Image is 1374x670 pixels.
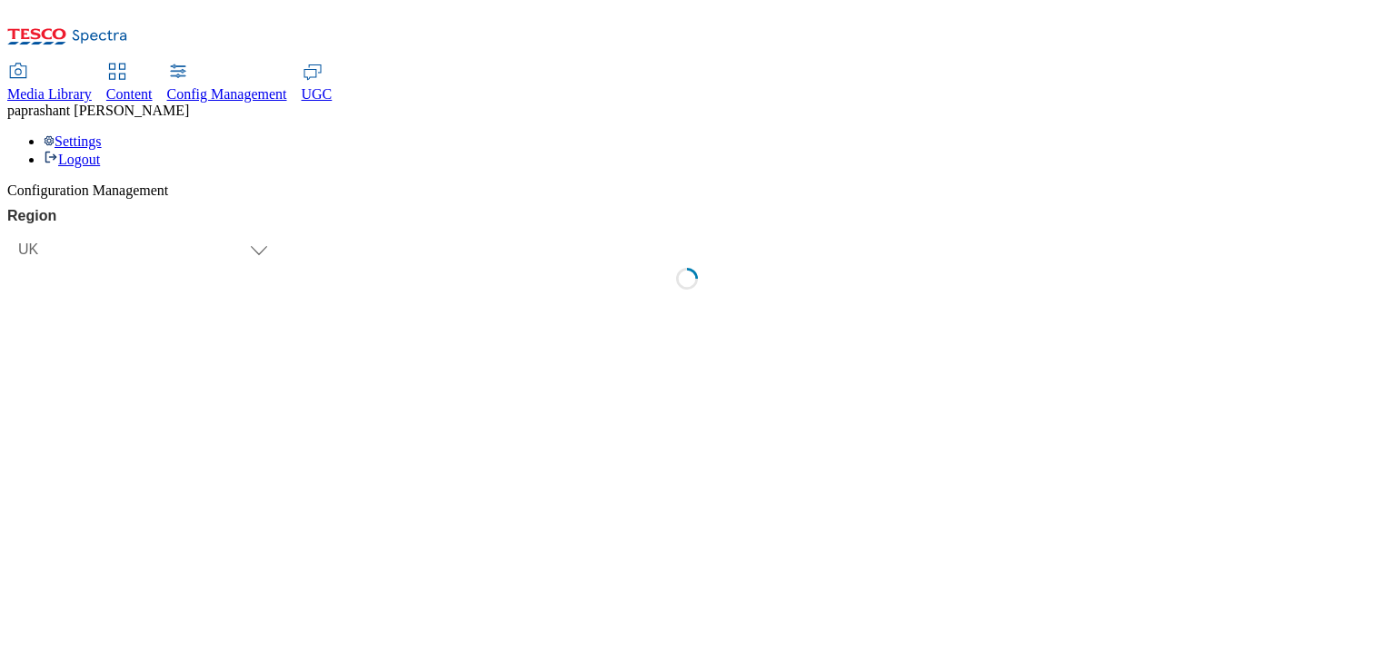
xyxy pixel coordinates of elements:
[7,208,279,224] label: Region
[7,103,21,118] span: pa
[21,103,189,118] span: prashant [PERSON_NAME]
[7,86,92,102] span: Media Library
[302,64,333,103] a: UGC
[106,86,153,102] span: Content
[44,152,100,167] a: Logout
[44,133,102,149] a: Settings
[7,64,92,103] a: Media Library
[167,86,287,102] span: Config Management
[7,182,1367,199] div: Configuration Management
[302,86,333,102] span: UGC
[106,64,153,103] a: Content
[167,64,287,103] a: Config Management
